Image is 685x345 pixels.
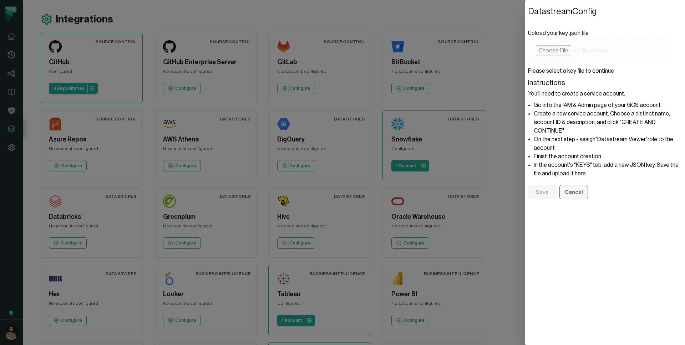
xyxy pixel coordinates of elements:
button: Cancel [559,185,588,199]
li: Finish the account creation [534,152,682,161]
li: Create a new service account. Choose a distinct name, account ID & description, and click "CREATE... [534,109,682,135]
button: Save [528,185,557,199]
section: Please select a key file to continue [528,23,682,205]
a: IAM & Admin page [563,102,607,108]
li: On the next step - assign "Datastream Viewer" role to the account [534,135,682,152]
li: Go into the of your GCS account. [534,101,682,109]
section: You'll need to create a service account. [528,78,682,178]
li: In the account's "KEYS" tab, add a new JSON key. Save the file and upload it here. [534,161,682,178]
header: Instructions [528,78,682,88]
input: Upload your key .json file [528,37,665,64]
label: Upload your key .json file [528,29,682,64]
